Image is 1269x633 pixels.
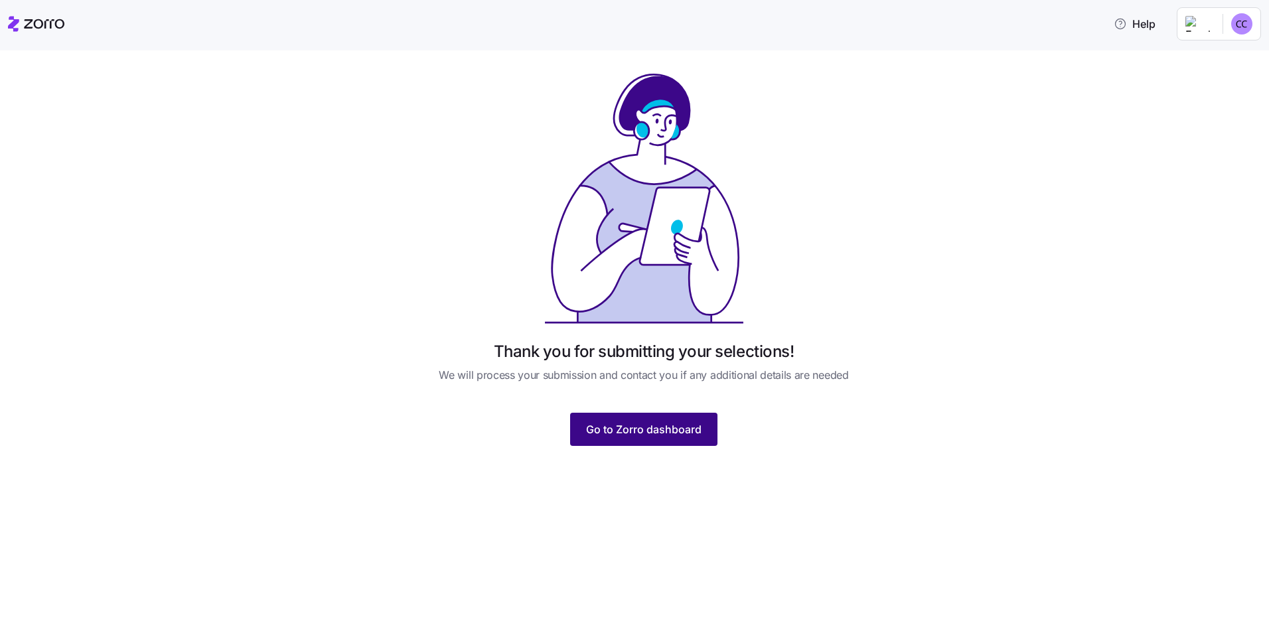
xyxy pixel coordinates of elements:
span: Go to Zorro dashboard [586,421,702,437]
button: Help [1103,11,1166,37]
span: Help [1114,16,1156,32]
span: We will process your submission and contact you if any additional details are needed [439,367,848,384]
button: Go to Zorro dashboard [570,413,717,446]
h1: Thank you for submitting your selections! [494,341,794,362]
img: 319c023e976fa9edc581779015ba1632 [1231,13,1252,35]
img: Employer logo [1185,16,1212,32]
